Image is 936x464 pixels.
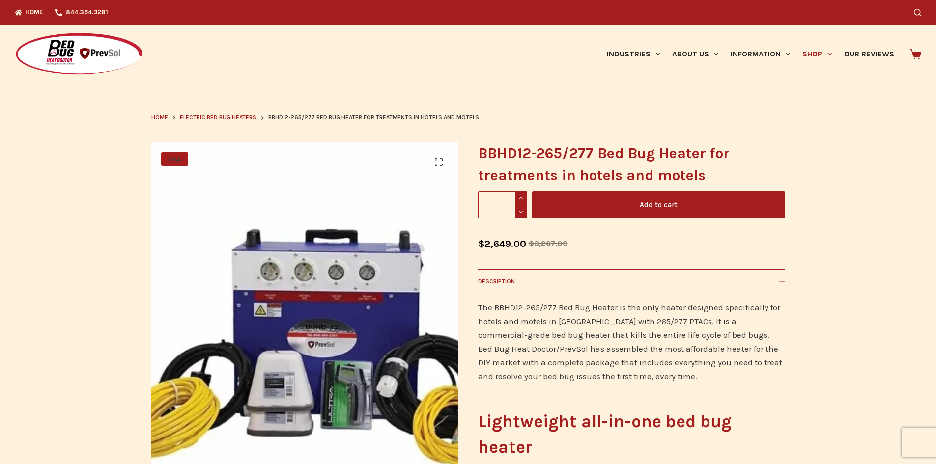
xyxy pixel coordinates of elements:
[600,25,666,83] a: Industries
[161,152,188,166] span: SALE
[529,239,568,248] bdi: 3,267.00
[478,411,732,458] b: Lightweight all-in-one bed bug heater
[478,269,785,293] button: Description
[478,142,785,187] h1: BBHD12-265/277 Bed Bug Heater for treatments in hotels and motels
[180,114,256,121] span: Electric Bed Bug Heaters
[796,25,838,83] a: Shop
[268,113,479,123] span: BBHD12-265/277 Bed Bug Heater for treatments in hotels and motels
[429,152,449,172] a: 🔍
[151,114,168,121] span: Home
[838,25,900,83] a: Our Reviews
[600,25,900,83] nav: Primary
[725,25,796,83] a: Information
[666,25,724,83] a: About Us
[151,113,168,123] a: Home
[529,239,534,248] span: $
[532,191,785,218] button: Add to cart
[478,238,526,249] bdi: 2,649.00
[478,302,782,381] span: The BBHD12-265/277 Bed Bug Heater is the only heater designed specifically for hotels and motels ...
[478,191,527,218] input: Product quantity
[478,238,484,249] span: $
[914,9,921,16] button: Search
[180,113,256,123] a: Electric Bed Bug Heaters
[15,32,143,76] img: Prevsol/Bed Bug Heat Doctor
